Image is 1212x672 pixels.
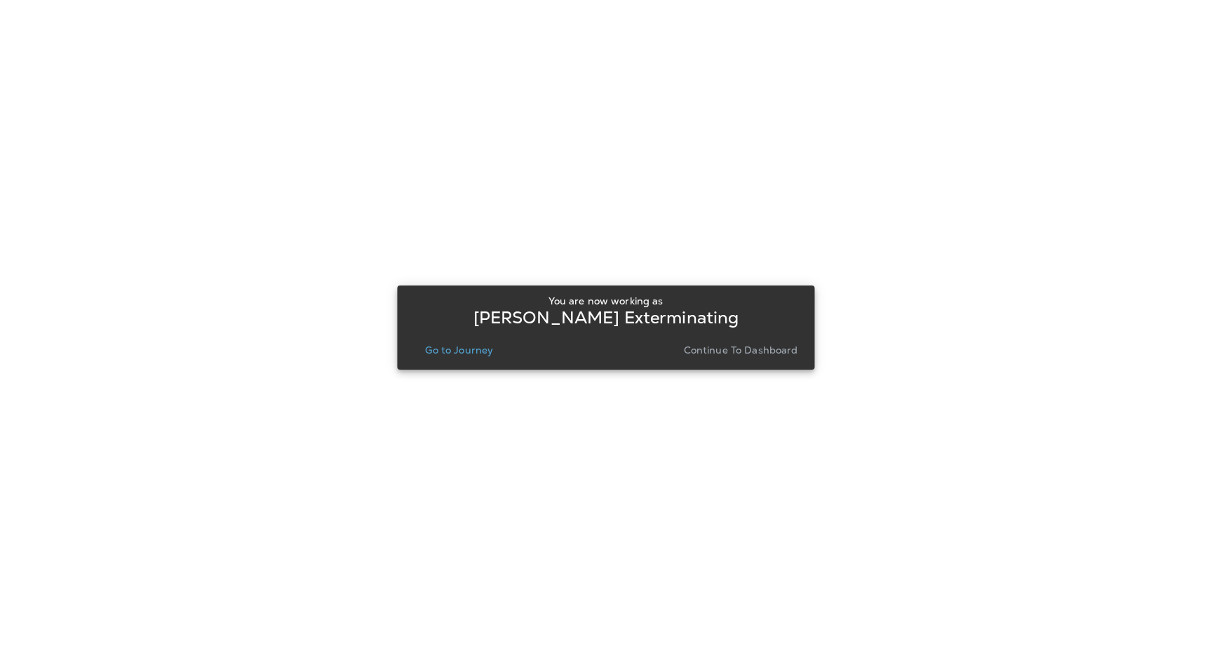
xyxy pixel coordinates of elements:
p: [PERSON_NAME] Exterminating [473,312,739,323]
p: Continue to Dashboard [684,344,798,356]
p: Go to Journey [425,344,493,356]
button: Continue to Dashboard [678,340,804,360]
button: Go to Journey [419,340,499,360]
p: You are now working as [548,295,663,307]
